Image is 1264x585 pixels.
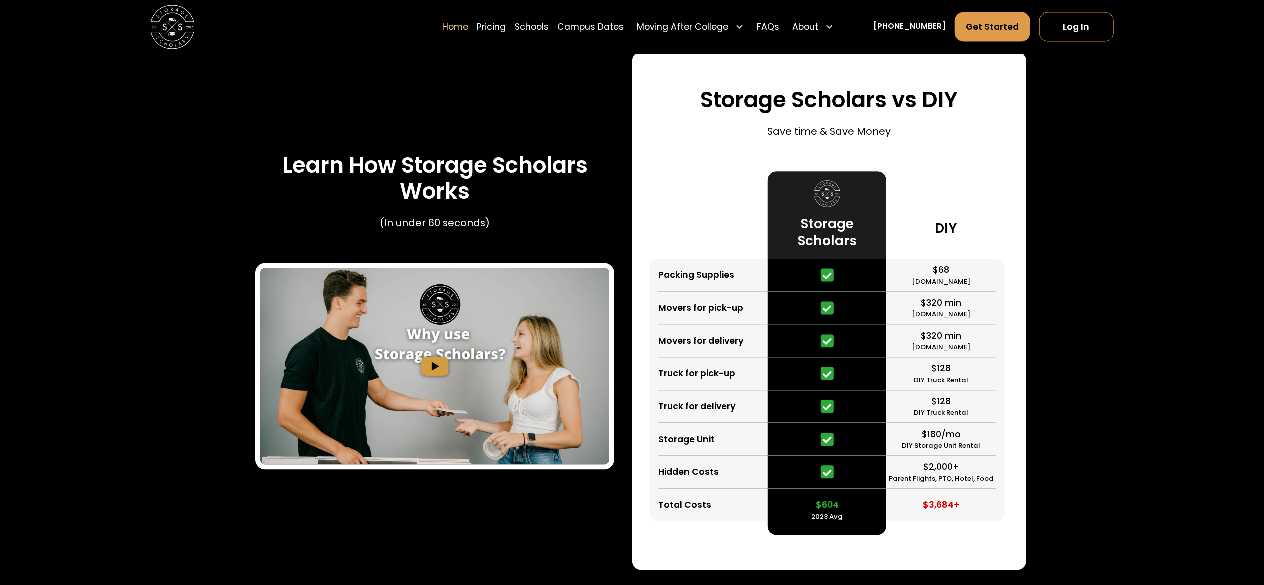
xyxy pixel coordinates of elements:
[150,5,194,49] img: Storage Scholars main logo
[935,220,957,237] h3: DIY
[933,263,950,276] div: $68
[814,180,841,207] img: Storage Scholars logo.
[932,362,951,375] div: $128
[889,474,994,484] div: Parent Flights, PTO, Hotel, Food
[955,12,1031,42] a: Get Started
[515,12,549,42] a: Schools
[921,296,962,309] div: $320 min
[811,512,843,522] div: 2023 Avg
[658,400,736,413] div: Truck for delivery
[922,428,961,441] div: $180/mo
[912,277,971,287] div: [DOMAIN_NAME]
[873,21,946,33] a: [PHONE_NUMBER]
[380,216,490,231] p: (In under 60 seconds)
[633,12,748,42] div: Moving After College
[923,460,959,473] div: $2,000+
[767,124,891,139] p: Save time & Save Money
[912,342,971,352] div: [DOMAIN_NAME]
[150,5,194,49] a: home
[923,498,960,511] div: $3,684+
[658,301,743,314] div: Movers for pick-up
[260,268,609,464] img: Storage Scholars - How it Works video.
[793,21,819,34] div: About
[658,334,744,347] div: Movers for delivery
[914,375,969,385] div: DIY Truck Rental
[777,215,878,249] h3: Storage Scholars
[658,268,734,281] div: Packing Supplies
[700,87,958,113] h3: Storage Scholars vs DIY
[1039,12,1114,42] a: Log In
[477,12,506,42] a: Pricing
[260,268,609,464] a: open lightbox
[637,21,729,34] div: Moving After College
[442,12,468,42] a: Home
[914,408,969,418] div: DIY Truck Rental
[932,395,951,408] div: $128
[788,12,838,42] div: About
[255,152,614,205] h3: Learn How Storage Scholars Works
[921,329,962,342] div: $320 min
[658,465,719,478] div: Hidden Costs
[658,367,735,380] div: Truck for pick-up
[902,441,981,451] div: DIY Storage Unit Rental
[557,12,624,42] a: Campus Dates
[658,433,715,446] div: Storage Unit
[757,12,779,42] a: FAQs
[658,498,711,511] div: Total Costs
[816,498,839,511] div: $604
[912,309,971,319] div: [DOMAIN_NAME]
